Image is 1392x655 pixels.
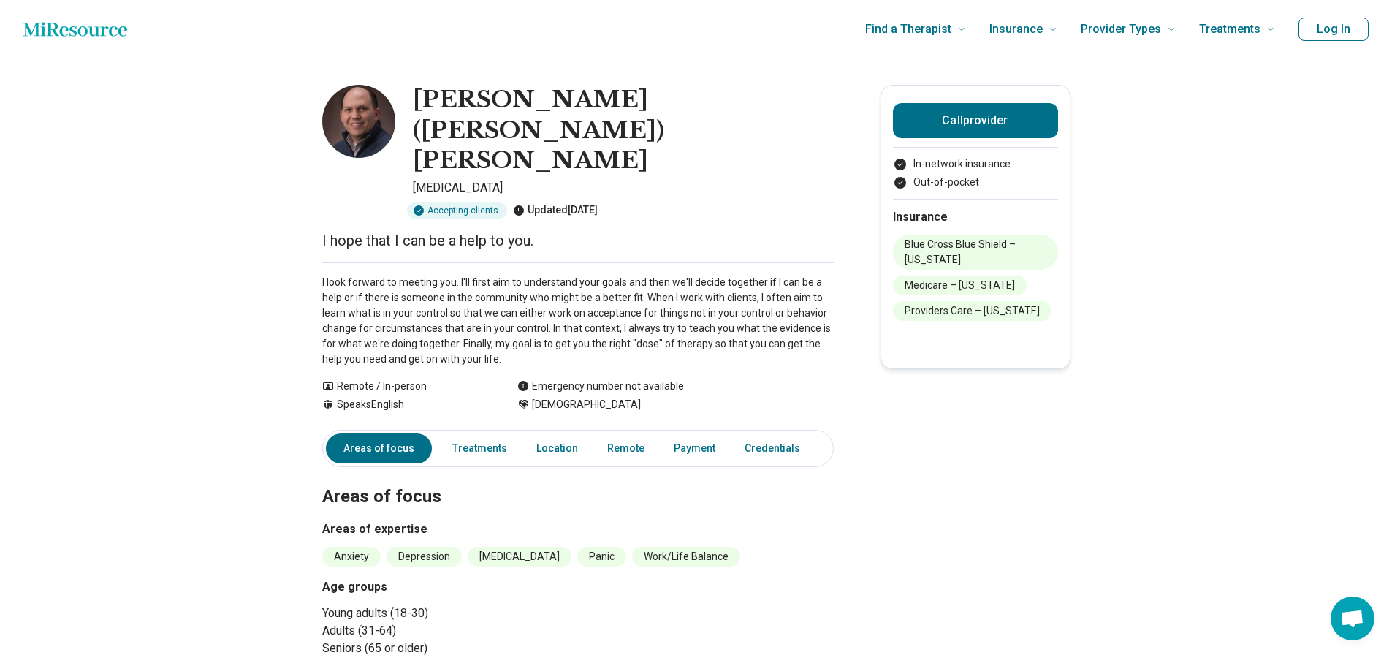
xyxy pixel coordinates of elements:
[444,433,516,463] a: Treatments
[893,235,1058,270] li: Blue Cross Blue Shield – [US_STATE]
[413,85,834,176] h1: [PERSON_NAME] ([PERSON_NAME]) [PERSON_NAME]
[893,301,1051,321] li: Providers Care – [US_STATE]
[865,19,951,39] span: Find a Therapist
[1081,19,1161,39] span: Provider Types
[322,379,488,394] div: Remote / In-person
[893,276,1027,295] li: Medicare – [US_STATE]
[1298,18,1369,41] button: Log In
[322,578,572,596] h3: Age groups
[322,450,834,510] h2: Areas of focus
[407,202,507,219] div: Accepting clients
[598,433,653,463] a: Remote
[322,85,395,158] img: Christopher Ebberwein, Psychologist
[23,15,127,44] a: Home page
[528,433,587,463] a: Location
[387,547,462,567] li: Depression
[322,520,834,538] h3: Areas of expertise
[322,622,572,640] li: Adults (31-64)
[893,208,1058,226] h2: Insurance
[532,397,641,412] span: [DEMOGRAPHIC_DATA]
[893,156,1058,172] li: In-network insurance
[577,547,626,567] li: Panic
[468,547,571,567] li: [MEDICAL_DATA]
[513,202,598,219] div: Updated [DATE]
[322,275,834,367] p: I look forward to meeting you. I'll first aim to understand your goals and then we'll decide toge...
[665,433,724,463] a: Payment
[736,433,818,463] a: Credentials
[989,19,1043,39] span: Insurance
[322,397,488,412] div: Speaks English
[322,605,572,622] li: Young adults (18-30)
[322,547,381,567] li: Anxiety
[1331,597,1374,640] div: Open chat
[893,103,1058,138] button: Callprovider
[326,433,432,463] a: Areas of focus
[517,379,684,394] div: Emergency number not available
[632,547,740,567] li: Work/Life Balance
[413,179,834,197] p: [MEDICAL_DATA]
[893,156,1058,190] ul: Payment options
[322,230,834,251] p: I hope that I can be a help to you.
[893,175,1058,190] li: Out-of-pocket
[1199,19,1260,39] span: Treatments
